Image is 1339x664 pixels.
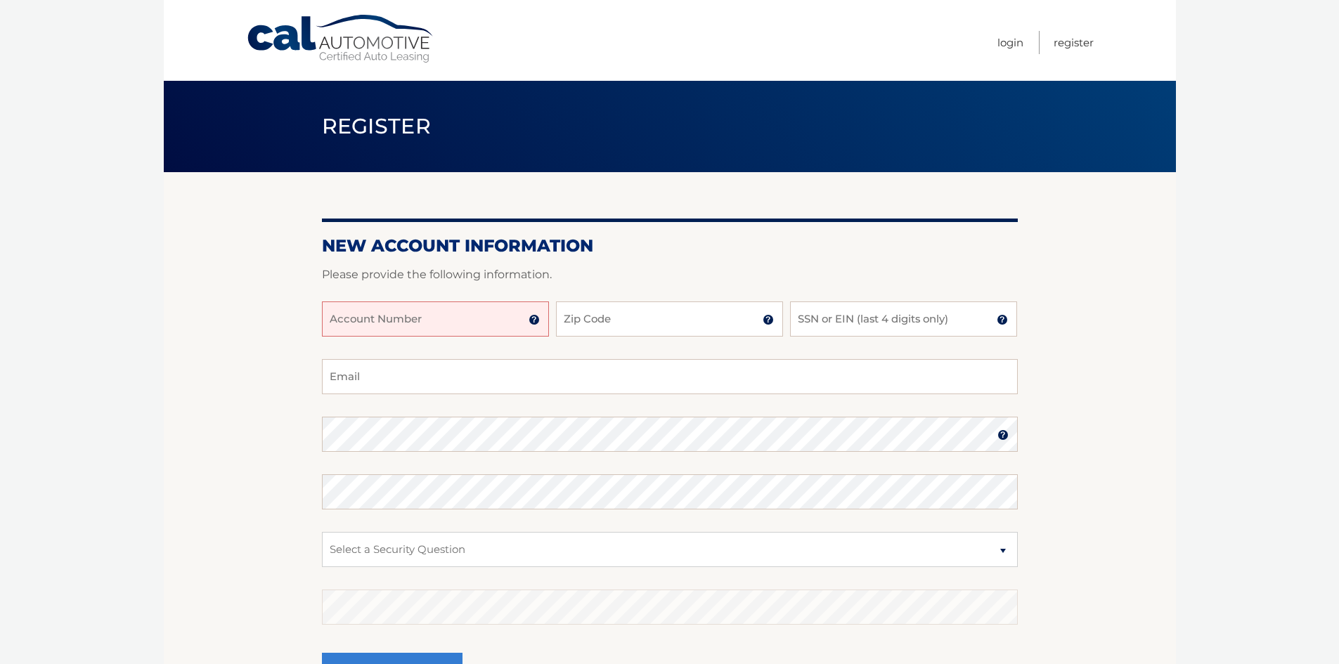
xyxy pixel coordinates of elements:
[529,314,540,325] img: tooltip.svg
[556,301,783,337] input: Zip Code
[790,301,1017,337] input: SSN or EIN (last 4 digits only)
[997,31,1023,54] a: Login
[997,429,1009,441] img: tooltip.svg
[322,235,1018,256] h2: New Account Information
[322,113,432,139] span: Register
[763,314,774,325] img: tooltip.svg
[322,359,1018,394] input: Email
[246,14,436,64] a: Cal Automotive
[997,314,1008,325] img: tooltip.svg
[1054,31,1094,54] a: Register
[322,265,1018,285] p: Please provide the following information.
[322,301,549,337] input: Account Number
